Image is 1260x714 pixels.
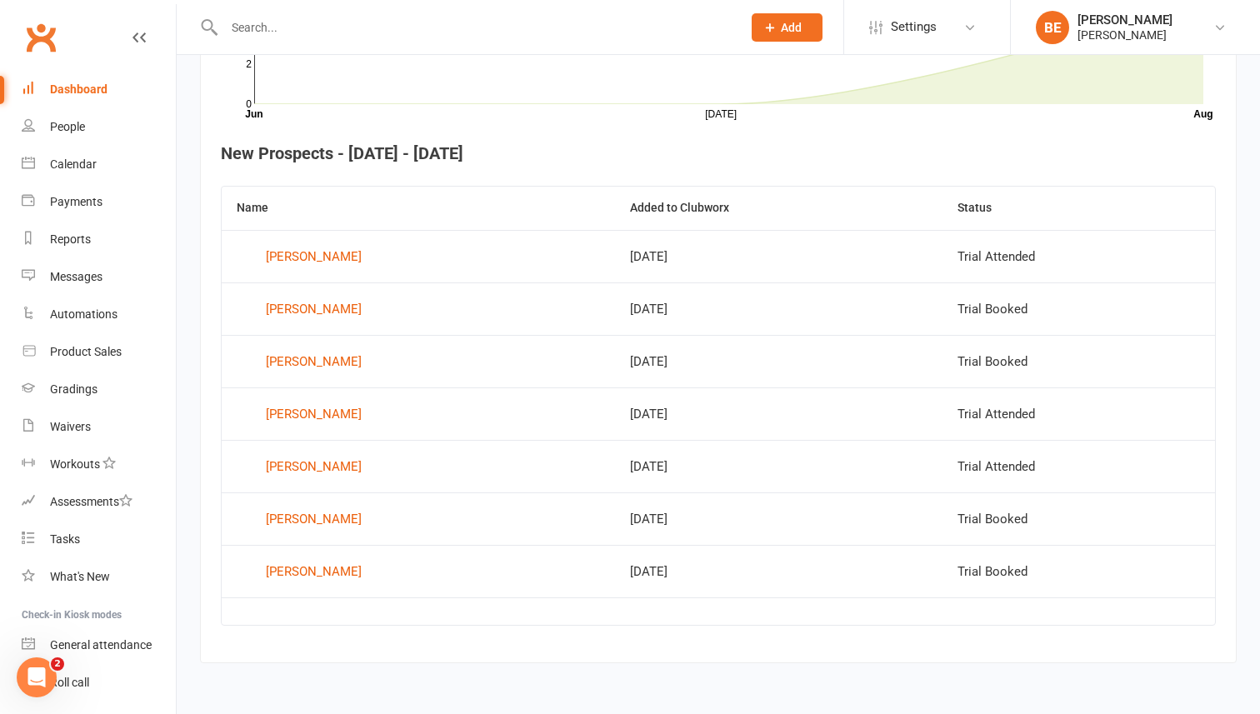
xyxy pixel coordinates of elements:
div: Reports [50,232,91,246]
div: Calendar [50,157,97,171]
td: [DATE] [615,387,942,440]
td: [DATE] [615,282,942,335]
div: Workouts [50,457,100,471]
a: Product Sales [22,333,176,371]
a: People [22,108,176,146]
div: BE [1036,11,1069,44]
td: Trial Attended [942,440,1215,492]
div: Waivers [50,420,91,433]
div: [PERSON_NAME] [266,244,362,269]
a: [PERSON_NAME] [237,349,600,374]
a: Calendar [22,146,176,183]
td: [DATE] [615,440,942,492]
div: Gradings [50,382,97,396]
div: Dashboard [50,82,107,96]
div: [PERSON_NAME] [266,349,362,374]
td: [DATE] [615,545,942,597]
a: Gradings [22,371,176,408]
div: General attendance [50,638,152,652]
th: Name [222,187,615,229]
td: Trial Attended [942,387,1215,440]
a: What's New [22,558,176,596]
a: Workouts [22,446,176,483]
th: Status [942,187,1215,229]
td: Trial Booked [942,492,1215,545]
a: Clubworx [20,17,62,58]
td: Trial Booked [942,335,1215,387]
a: Reports [22,221,176,258]
div: Product Sales [50,345,122,358]
div: [PERSON_NAME] [266,507,362,532]
div: [PERSON_NAME] [1077,27,1172,42]
th: Added to Clubworx [615,187,942,229]
td: [DATE] [615,230,942,282]
h4: New Prospects - [DATE] - [DATE] [221,144,1216,162]
td: Trial Booked [942,282,1215,335]
a: Dashboard [22,71,176,108]
td: [DATE] [615,335,942,387]
div: Assessments [50,495,132,508]
iframe: Intercom live chat [17,657,57,697]
button: Add [752,13,822,42]
a: Payments [22,183,176,221]
a: [PERSON_NAME] [237,454,600,479]
a: Assessments [22,483,176,521]
span: 2 [51,657,64,671]
a: [PERSON_NAME] [237,507,600,532]
div: Payments [50,195,102,208]
td: [DATE] [615,492,942,545]
a: Automations [22,296,176,333]
td: Trial Booked [942,545,1215,597]
span: Settings [891,8,937,46]
a: [PERSON_NAME] [237,297,600,322]
span: Add [781,21,802,34]
a: [PERSON_NAME] [237,559,600,584]
a: Tasks [22,521,176,558]
div: [PERSON_NAME] [266,559,362,584]
a: Messages [22,258,176,296]
a: [PERSON_NAME] [237,402,600,427]
a: Roll call [22,664,176,702]
div: Tasks [50,532,80,546]
div: [PERSON_NAME] [266,297,362,322]
div: [PERSON_NAME] [266,454,362,479]
a: General attendance kiosk mode [22,627,176,664]
div: [PERSON_NAME] [266,402,362,427]
a: Waivers [22,408,176,446]
td: Trial Attended [942,230,1215,282]
div: Messages [50,270,102,283]
a: [PERSON_NAME] [237,244,600,269]
div: [PERSON_NAME] [1077,12,1172,27]
div: Automations [50,307,117,321]
div: People [50,120,85,133]
div: What's New [50,570,110,583]
div: Roll call [50,676,89,689]
input: Search... [219,16,730,39]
